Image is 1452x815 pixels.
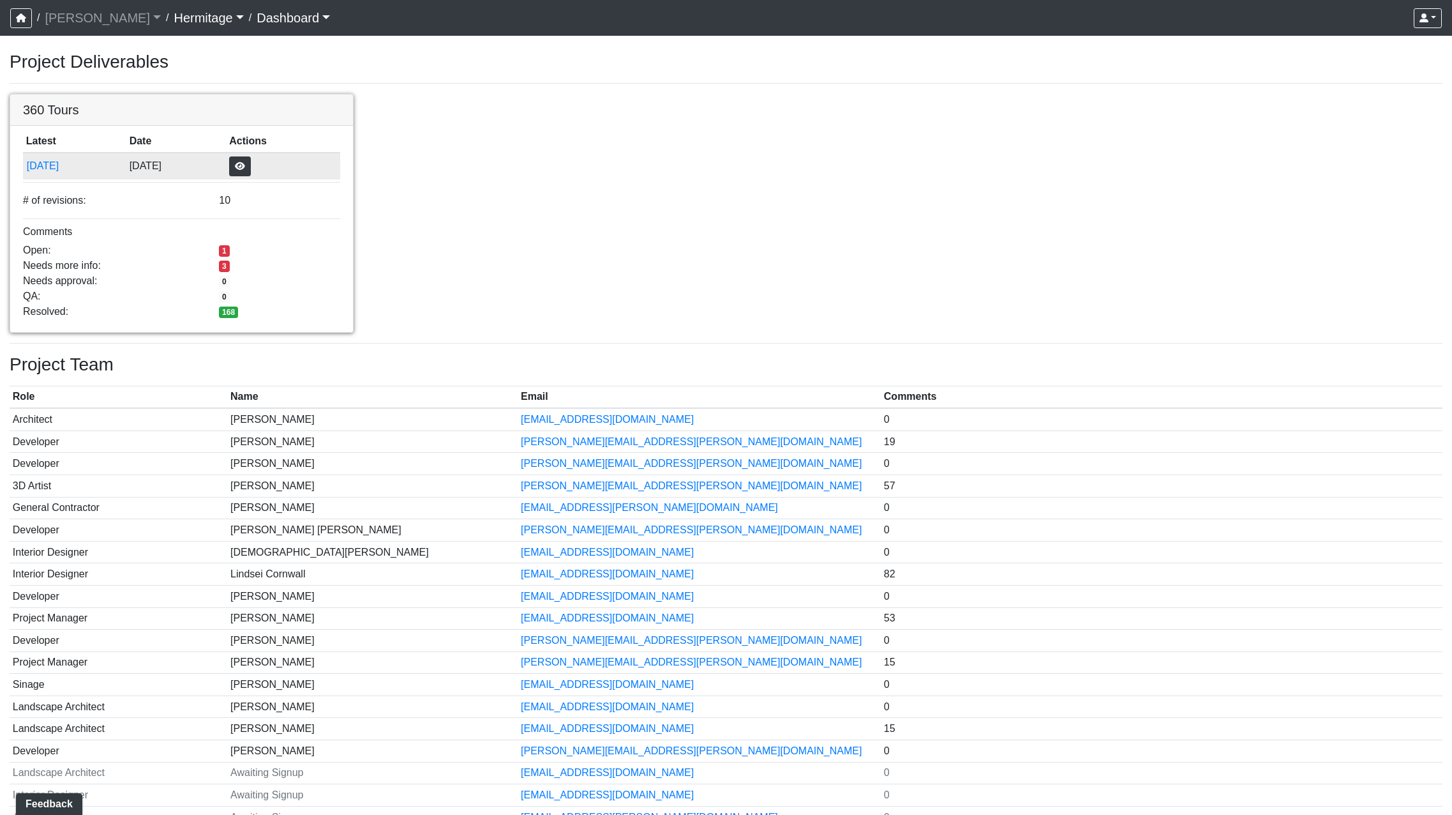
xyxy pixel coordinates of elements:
[32,5,45,31] span: /
[174,5,243,31] a: Hermitage
[881,408,1442,430] td: 0
[227,630,518,652] td: [PERSON_NAME]
[10,453,227,475] td: Developer
[10,784,227,807] td: Interior Designer
[227,563,518,586] td: Lindsei Cornwall
[227,453,518,475] td: [PERSON_NAME]
[521,635,862,646] a: [PERSON_NAME][EMAIL_ADDRESS][PERSON_NAME][DOMAIN_NAME]
[227,541,518,563] td: [DEMOGRAPHIC_DATA][PERSON_NAME]
[521,789,694,800] a: [EMAIL_ADDRESS][DOMAIN_NAME]
[881,696,1442,718] td: 0
[881,585,1442,607] td: 0
[227,475,518,497] td: [PERSON_NAME]
[521,414,694,425] a: [EMAIL_ADDRESS][DOMAIN_NAME]
[881,430,1442,453] td: 19
[521,436,862,447] a: [PERSON_NAME][EMAIL_ADDRESS][PERSON_NAME][DOMAIN_NAME]
[881,718,1442,740] td: 15
[881,630,1442,652] td: 0
[10,430,227,453] td: Developer
[10,740,227,763] td: Developer
[521,591,694,602] a: [EMAIL_ADDRESS][DOMAIN_NAME]
[10,762,227,784] td: Landscape Architect
[881,674,1442,696] td: 0
[881,453,1442,475] td: 0
[10,408,227,430] td: Architect
[227,651,518,674] td: [PERSON_NAME]
[244,5,257,31] span: /
[227,408,518,430] td: [PERSON_NAME]
[10,585,227,607] td: Developer
[518,386,881,409] th: Email
[10,651,227,674] td: Project Manager
[521,745,862,756] a: [PERSON_NAME][EMAIL_ADDRESS][PERSON_NAME][DOMAIN_NAME]
[10,497,227,519] td: General Contractor
[227,519,518,542] td: [PERSON_NAME] [PERSON_NAME]
[521,502,778,513] a: [EMAIL_ADDRESS][PERSON_NAME][DOMAIN_NAME]
[10,519,227,542] td: Developer
[161,5,174,31] span: /
[227,585,518,607] td: [PERSON_NAME]
[881,563,1442,586] td: 82
[521,568,694,579] a: [EMAIL_ADDRESS][DOMAIN_NAME]
[881,740,1442,763] td: 0
[26,158,123,174] button: [DATE]
[10,674,227,696] td: Sinage
[10,563,227,586] td: Interior Designer
[227,762,518,784] td: Awaiting Signup
[10,696,227,718] td: Landscape Architect
[521,767,694,778] a: [EMAIL_ADDRESS][DOMAIN_NAME]
[10,51,1442,73] h3: Project Deliverables
[227,784,518,807] td: Awaiting Signup
[881,519,1442,542] td: 0
[521,613,694,623] a: [EMAIL_ADDRESS][DOMAIN_NAME]
[521,723,694,734] a: [EMAIL_ADDRESS][DOMAIN_NAME]
[227,718,518,740] td: [PERSON_NAME]
[881,497,1442,519] td: 0
[881,541,1442,563] td: 0
[10,386,227,409] th: Role
[521,679,694,690] a: [EMAIL_ADDRESS][DOMAIN_NAME]
[227,607,518,630] td: [PERSON_NAME]
[521,547,694,558] a: [EMAIL_ADDRESS][DOMAIN_NAME]
[227,386,518,409] th: Name
[881,784,1442,807] td: 0
[227,674,518,696] td: [PERSON_NAME]
[881,651,1442,674] td: 15
[227,430,518,453] td: [PERSON_NAME]
[10,354,1442,376] h3: Project Team
[881,607,1442,630] td: 53
[227,740,518,763] td: [PERSON_NAME]
[881,762,1442,784] td: 0
[227,497,518,519] td: [PERSON_NAME]
[10,718,227,740] td: Landscape Architect
[10,630,227,652] td: Developer
[227,696,518,718] td: [PERSON_NAME]
[45,5,161,31] a: [PERSON_NAME]
[10,541,227,563] td: Interior Designer
[881,475,1442,497] td: 57
[521,524,862,535] a: [PERSON_NAME][EMAIL_ADDRESS][PERSON_NAME][DOMAIN_NAME]
[10,475,227,497] td: 3D Artist
[521,701,694,712] a: [EMAIL_ADDRESS][DOMAIN_NAME]
[521,458,862,469] a: [PERSON_NAME][EMAIL_ADDRESS][PERSON_NAME][DOMAIN_NAME]
[23,153,126,179] td: ucq7epNBszqHt1Fte6MN2L
[521,480,862,491] a: [PERSON_NAME][EMAIL_ADDRESS][PERSON_NAME][DOMAIN_NAME]
[521,657,862,667] a: [PERSON_NAME][EMAIL_ADDRESS][PERSON_NAME][DOMAIN_NAME]
[10,789,85,815] iframe: Ybug feedback widget
[10,607,227,630] td: Project Manager
[257,5,330,31] a: Dashboard
[881,386,1442,409] th: Comments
